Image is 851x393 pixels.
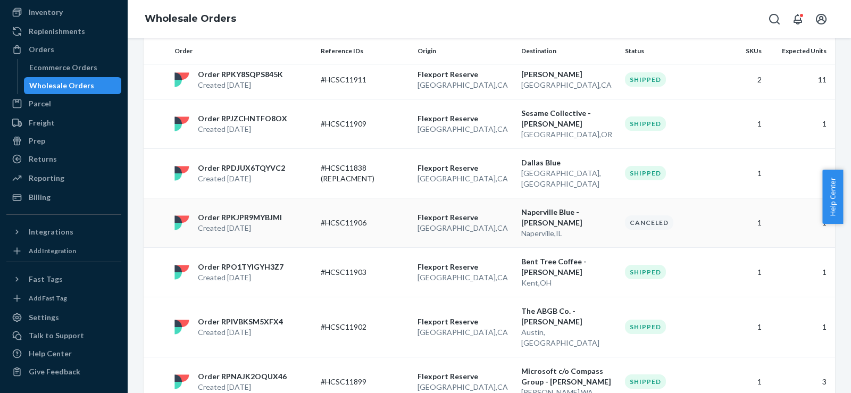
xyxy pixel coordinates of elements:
p: Created [DATE] [198,327,283,338]
th: SKUs [717,38,766,64]
a: Parcel [6,95,121,112]
p: Order RPKY8SQPS845K [198,69,283,80]
div: Talk to Support [29,330,84,341]
td: 1 [717,148,766,198]
div: Shipped [625,320,666,334]
th: Status [621,38,717,64]
a: Prep [6,132,121,149]
p: Austin , [GEOGRAPHIC_DATA] [521,327,616,348]
p: #HCSC11902 [321,322,406,332]
button: Fast Tags [6,271,121,288]
p: [GEOGRAPHIC_DATA] , CA [418,272,513,283]
p: Order RPDJUX6TQYVC2 [198,163,285,173]
a: Add Integration [6,245,121,257]
p: #HCSC11899 [321,377,406,387]
p: Created [DATE] [198,173,285,184]
td: 1 [766,148,835,198]
p: #HCSC11838 (REPLACMENT) [321,163,406,184]
a: Inventory [6,4,121,21]
div: Shipped [625,374,666,389]
div: Freight [29,118,55,128]
a: Ecommerce Orders [24,59,122,76]
div: Shipped [625,265,666,279]
th: Reference IDs [316,38,413,64]
div: Fast Tags [29,274,63,285]
a: Freight [6,114,121,131]
button: Give Feedback [6,363,121,380]
a: Reporting [6,170,121,187]
p: #HCSC11911 [321,74,406,85]
p: Order RPJZCHNTFO8OX [198,113,287,124]
a: Wholesale Orders [24,77,122,94]
a: Wholesale Orders [145,13,236,24]
p: [GEOGRAPHIC_DATA] , CA [418,124,513,135]
div: Canceled [625,215,673,230]
button: Help Center [822,170,843,224]
div: Ecommerce Orders [29,62,97,73]
div: Shipped [625,166,666,180]
div: Inventory [29,7,63,18]
a: Talk to Support [6,327,121,344]
p: [GEOGRAPHIC_DATA] , CA [521,80,616,90]
button: Open account menu [811,9,832,30]
p: [PERSON_NAME] [521,69,616,80]
p: Created [DATE] [198,223,282,233]
p: Naperville , IL [521,228,616,239]
p: Flexport Reserve [418,262,513,272]
th: Expected Units [766,38,835,64]
div: Integrations [29,227,73,237]
p: #HCSC11909 [321,119,406,129]
td: 1 [766,247,835,297]
img: flexport logo [174,215,189,230]
td: 1 [717,247,766,297]
p: Order RPKJPR9MYBJMI [198,212,282,223]
p: [GEOGRAPHIC_DATA] , OR [521,129,616,140]
div: Wholesale Orders [29,80,94,91]
div: Help Center [29,348,72,359]
p: #HCSC11906 [321,218,406,228]
td: 2 [717,60,766,99]
p: Kent , OH [521,278,616,288]
p: Dallas Blue [521,157,616,168]
a: Orders [6,41,121,58]
p: Flexport Reserve [418,212,513,223]
p: Flexport Reserve [418,371,513,382]
p: Created [DATE] [198,124,287,135]
p: Created [DATE] [198,382,287,392]
p: #HCSC11903 [321,267,406,278]
p: [GEOGRAPHIC_DATA] , CA [418,80,513,90]
p: The ABGB Co. - [PERSON_NAME] [521,306,616,327]
a: Settings [6,309,121,326]
div: Add Fast Tag [29,294,67,303]
td: 11 [766,60,835,99]
th: Origin [413,38,517,64]
p: Order RPO1TYIGYH3Z7 [198,262,283,272]
div: Reporting [29,173,64,183]
img: flexport logo [174,374,189,389]
p: Bent Tree Coffee - [PERSON_NAME] [521,256,616,278]
p: [GEOGRAPHIC_DATA] , CA [418,223,513,233]
img: flexport logo [174,116,189,131]
p: [GEOGRAPHIC_DATA] , [GEOGRAPHIC_DATA] [521,168,616,189]
p: [GEOGRAPHIC_DATA] , CA [418,173,513,184]
td: 1 [766,99,835,148]
p: Naperville Blue - [PERSON_NAME] [521,207,616,228]
p: Sesame Collective - [PERSON_NAME] [521,108,616,129]
img: flexport logo [174,320,189,335]
div: Add Integration [29,246,76,255]
img: flexport logo [174,265,189,280]
p: [GEOGRAPHIC_DATA] , CA [418,327,513,338]
a: Add Fast Tag [6,292,121,305]
p: Order RPIVBKSM5XFX4 [198,316,283,327]
a: Replenishments [6,23,121,40]
p: Flexport Reserve [418,316,513,327]
p: Flexport Reserve [418,69,513,80]
div: Returns [29,154,57,164]
td: 1 [766,198,835,247]
div: Give Feedback [29,366,80,377]
p: Created [DATE] [198,272,283,283]
th: Destination [517,38,621,64]
td: 1 [717,198,766,247]
div: Orders [29,44,54,55]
